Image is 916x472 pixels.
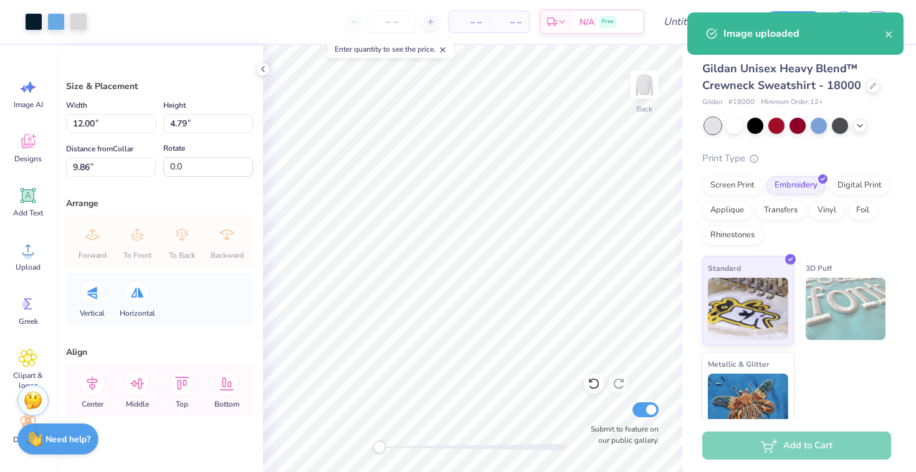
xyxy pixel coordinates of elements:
div: Rhinestones [702,226,763,245]
span: Minimum Order: 12 + [761,97,823,108]
div: Foil [848,201,877,220]
div: Accessibility label [373,441,386,453]
span: Image AI [14,100,43,110]
span: Horizontal [120,308,155,318]
span: Decorate [13,435,43,445]
div: Vinyl [809,201,844,220]
div: Applique [702,201,752,220]
span: Greek [19,316,38,326]
div: Back [636,103,652,115]
label: Distance from Collar [66,141,133,156]
div: Transfers [756,201,806,220]
div: Image uploaded [723,26,885,41]
div: Embroidery [766,176,826,195]
span: Standard [708,262,741,275]
button: close [885,26,894,41]
strong: Need help? [45,433,90,445]
label: Rotate [163,141,185,156]
div: Screen Print [702,176,763,195]
span: # 18000 [728,97,755,108]
span: Clipart & logos [7,371,49,390]
span: 3D Puff [806,262,832,275]
div: Print Type [702,151,891,166]
img: Back [632,72,657,97]
img: 3D Puff [806,278,886,340]
span: Bottom [214,399,239,409]
img: Metallic & Glitter [708,374,788,436]
span: Gildan [702,97,722,108]
label: Width [66,98,87,113]
label: Height [163,98,186,113]
span: Top [176,399,188,409]
span: Metallic & Glitter [708,357,770,371]
label: Submit to feature on our public gallery. [584,423,659,446]
span: Upload [16,262,41,272]
span: – – [457,16,482,29]
span: Designs [14,154,42,164]
div: Digital Print [829,176,890,195]
input: – – [368,11,416,33]
div: Size & Placement [66,80,253,93]
span: N/A [580,16,594,29]
span: Add Text [13,208,43,218]
span: Center [82,399,103,409]
img: Standard [708,278,788,340]
span: Free [602,17,614,26]
span: Vertical [80,308,105,318]
div: Enter quantity to see the price. [328,40,454,58]
span: – – [497,16,522,29]
input: Untitled Design [654,9,745,34]
span: Middle [126,399,149,409]
div: Align [66,346,253,359]
div: Arrange [66,197,253,210]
